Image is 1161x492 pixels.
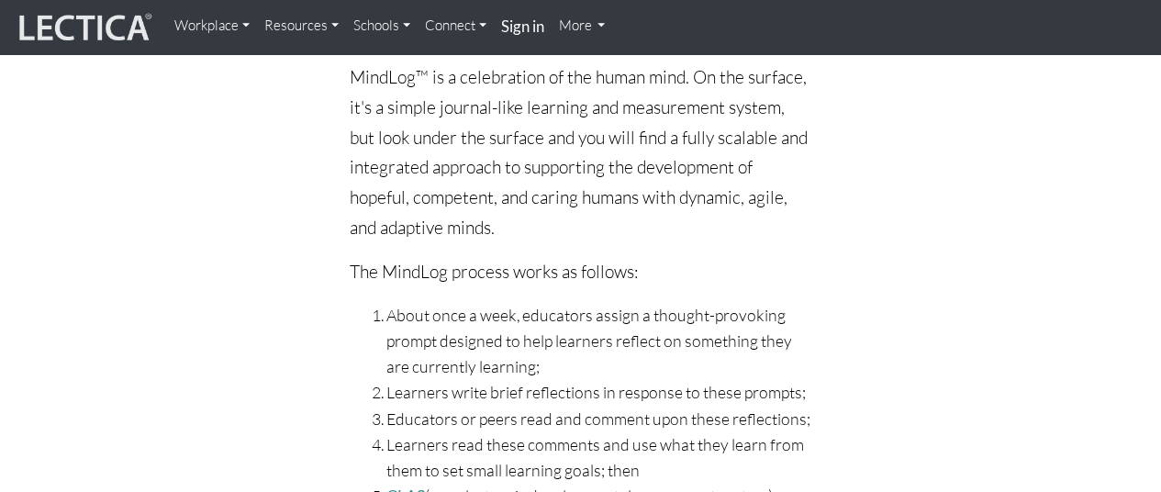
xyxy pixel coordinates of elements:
a: Sign in [494,7,552,47]
li: Learners write brief reflections in response to these prompts; [386,379,812,405]
a: Resources [257,7,346,44]
strong: Sign in [501,17,544,36]
li: Learners read these comments and use what they learn from them to set small learning goals; then [386,431,812,483]
a: Workplace [167,7,257,44]
a: Connect [418,7,494,44]
p: The MindLog process works as follows: [350,257,812,287]
a: More [552,7,613,44]
a: Schools [346,7,418,44]
li: About once a week, educators assign a thought-provoking prompt designed to help learners reflect ... [386,302,812,379]
li: Educators or peers read and comment upon these reflections; [386,406,812,431]
img: lecticalive [15,10,152,45]
p: MindLog™ is a celebration of the human mind. On the surface, it's a simple journal-like learning ... [350,62,812,242]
